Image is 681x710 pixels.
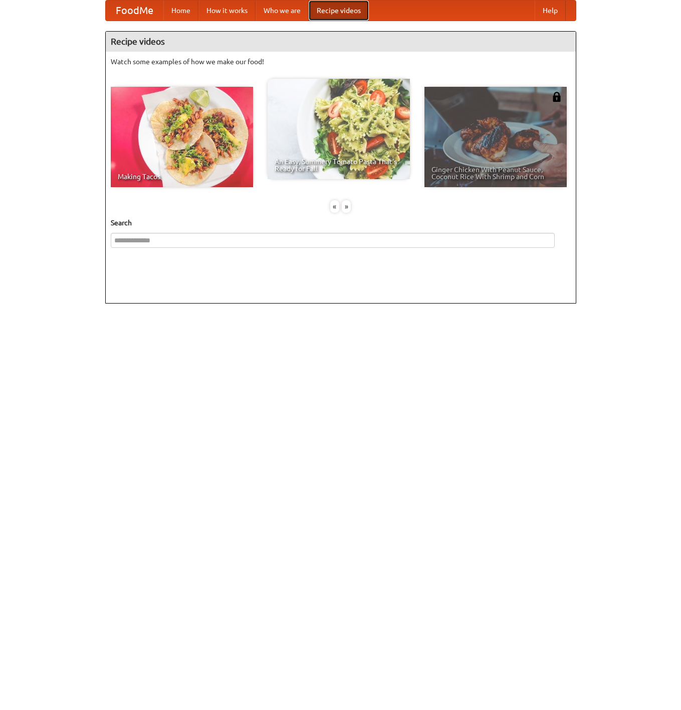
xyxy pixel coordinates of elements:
a: An Easy, Summery Tomato Pasta That's Ready for Fall [268,79,410,179]
img: 483408.png [552,92,562,102]
a: Recipe videos [309,1,369,21]
span: An Easy, Summery Tomato Pasta That's Ready for Fall [275,158,403,172]
a: Making Tacos [111,87,253,187]
p: Watch some examples of how we make our food! [111,57,571,67]
a: Who we are [256,1,309,21]
h4: Recipe videos [106,32,576,52]
span: Making Tacos [118,173,246,180]
a: FoodMe [106,1,163,21]
a: How it works [198,1,256,21]
a: Home [163,1,198,21]
a: Help [535,1,566,21]
div: « [330,200,339,213]
h5: Search [111,218,571,228]
div: » [342,200,351,213]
